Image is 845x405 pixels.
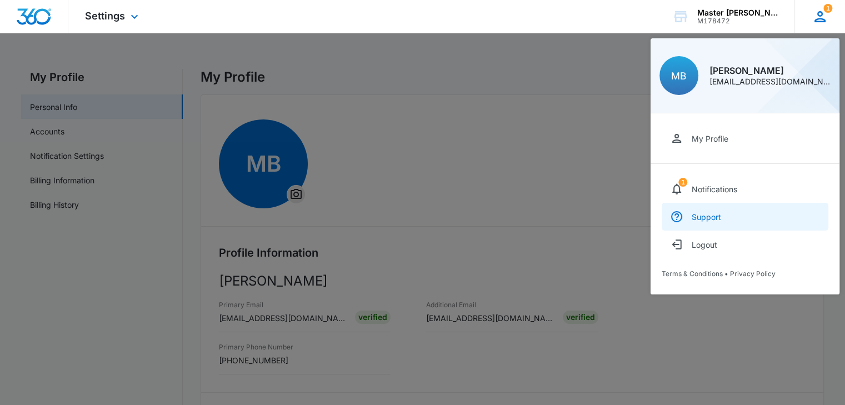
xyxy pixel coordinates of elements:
a: Support [662,203,828,231]
div: account name [697,8,778,17]
div: account id [697,17,778,25]
div: [EMAIL_ADDRESS][DOMAIN_NAME] [709,78,831,86]
div: Logout [692,240,717,249]
span: 1 [823,4,832,13]
span: Settings [85,10,125,22]
div: Support [692,212,721,222]
div: Notifications [692,184,737,194]
a: Terms & Conditions [662,269,723,278]
div: • [662,269,828,278]
div: notifications count [823,4,832,13]
div: [PERSON_NAME] [709,66,831,75]
a: Privacy Policy [730,269,776,278]
a: My Profile [662,124,828,152]
div: My Profile [692,134,728,143]
button: Logout [662,231,828,258]
a: notifications countNotifications [662,175,828,203]
span: 1 [678,178,687,187]
div: notifications count [678,178,687,187]
span: MB [671,70,687,82]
